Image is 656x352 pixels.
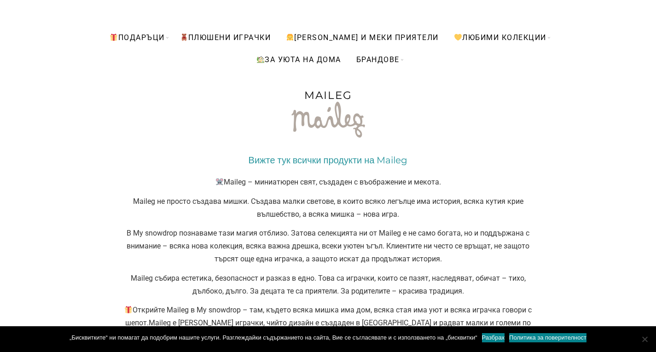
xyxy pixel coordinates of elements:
[509,333,586,342] a: Политика за поверителност
[116,227,540,265] p: В My snowdrop познаваме тази магия отблизо. Затова селекцията ни от Maileg е не само богата, но и...
[180,34,188,41] img: 🧸
[144,89,512,102] h1: Maileg
[257,56,264,63] img: 🏡
[279,26,446,48] a: [PERSON_NAME] и меки приятели
[116,195,540,221] p: Maileg не просто създава мишки. Създава малки светове, в които всяко легълце има история, всяка к...
[103,26,171,48] a: Подаръци
[110,34,117,41] img: 🎁
[173,26,278,48] a: ПЛЮШЕНИ ИГРАЧКИ
[286,34,294,41] img: 👧
[640,335,649,344] span: No
[249,155,408,166] a: Вижте тук всички продукти на Maileg
[454,34,462,41] img: 💛
[250,48,348,70] a: За уюта на дома
[70,333,477,342] span: „Бисквитките“ ни помагат да подобрим нашите услуги. Разглеждайки съдържанието на сайта, Вие се съ...
[116,272,540,298] p: Maileg събира естетика, безопасност и разказ в едно. Това са играчки, които се пазят, наследяват,...
[447,26,553,48] a: Любими Колекции
[125,306,132,313] img: 🎁
[216,178,223,185] img: 🐭
[349,48,406,70] a: БРАНДОВЕ
[482,333,505,342] a: Разбрах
